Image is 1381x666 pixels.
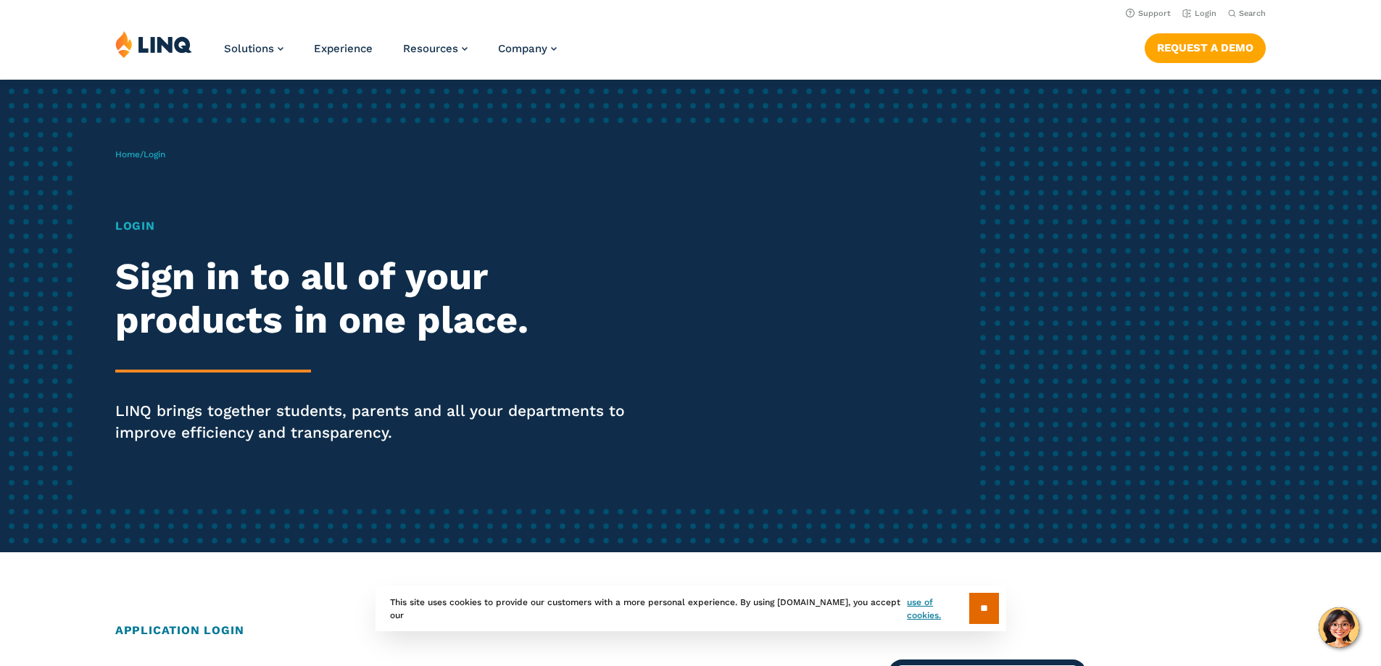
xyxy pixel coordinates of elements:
span: Search [1239,9,1266,18]
a: Company [498,42,557,55]
button: Hello, have a question? Let’s chat. [1319,607,1359,648]
a: Experience [314,42,373,55]
span: Login [144,149,165,159]
nav: Button Navigation [1145,30,1266,62]
h1: Login [115,217,647,235]
a: Login [1182,9,1216,18]
img: LINQ | K‑12 Software [115,30,192,58]
a: Request a Demo [1145,33,1266,62]
a: Support [1126,9,1171,18]
div: This site uses cookies to provide our customers with a more personal experience. By using [DOMAIN... [376,586,1006,631]
a: Home [115,149,140,159]
h2: Sign in to all of your products in one place. [115,255,647,342]
button: Open Search Bar [1228,8,1266,19]
a: Solutions [224,42,283,55]
nav: Primary Navigation [224,30,557,78]
span: Company [498,42,547,55]
p: LINQ brings together students, parents and all your departments to improve efficiency and transpa... [115,400,647,444]
a: use of cookies. [907,596,969,622]
a: Resources [403,42,468,55]
span: / [115,149,165,159]
span: Solutions [224,42,274,55]
span: Resources [403,42,458,55]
